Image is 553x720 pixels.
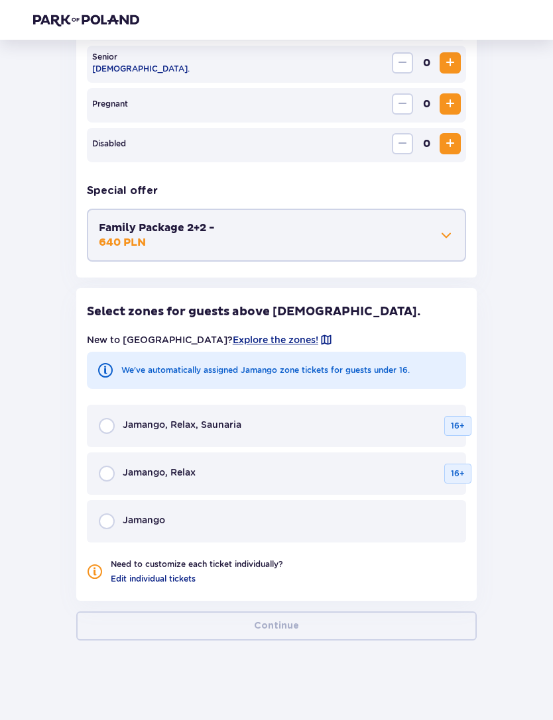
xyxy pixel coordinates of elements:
button: Increase [440,52,461,74]
span: 0 [416,133,437,154]
button: Increase [440,133,461,154]
button: Family Package 2+2 -640 PLN [99,221,454,250]
p: New to [GEOGRAPHIC_DATA]? [87,333,333,346]
button: Decrease [392,133,413,154]
p: 16+ [451,468,465,480]
span: Jamango, Relax, Saunaria [123,418,241,431]
p: Continue [254,619,299,633]
a: Explore the zones! [233,333,318,346]
p: 16+ [451,420,465,432]
p: Need to customize each ticket individually? [111,558,282,570]
p: Senior [92,51,117,63]
p: We've automatically assigned Jamango zone tickets for guests under 16. [121,364,410,376]
span: 0 [416,93,437,115]
p: Disabled [92,138,126,150]
button: Increase [440,93,461,115]
h2: Select zones for guests above [DEMOGRAPHIC_DATA]. [87,304,466,320]
a: Edit individual tickets [111,573,196,585]
p: Family Package 2+2 - [99,221,215,235]
span: Jamango [123,513,165,527]
button: Decrease [392,52,413,74]
button: Continue [76,611,477,641]
p: [DEMOGRAPHIC_DATA]. [92,63,190,75]
h3: Special offer [87,183,158,198]
span: 0 [416,52,437,74]
p: Pregnant [92,98,128,110]
button: Decrease [392,93,413,115]
img: Park of Poland logo [33,13,139,26]
p: 640 PLN [99,235,146,250]
span: Jamango, Relax [123,466,196,479]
